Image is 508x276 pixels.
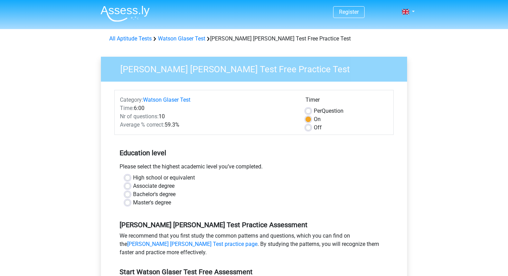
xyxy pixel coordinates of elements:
label: Bachelor's degree [133,190,176,199]
span: Nr of questions: [120,113,159,120]
span: Time: [120,105,134,111]
a: Watson Glaser Test [158,35,205,42]
h5: Start Watson Glaser Test Free Assessment [120,268,388,276]
label: Question [314,107,344,115]
div: 59.3% [115,121,300,129]
label: Associate degree [133,182,175,190]
a: Watson Glaser Test [143,96,190,103]
a: All Aptitude Tests [109,35,152,42]
label: Master's degree [133,199,171,207]
label: Off [314,123,322,132]
label: On [314,115,321,123]
span: Category: [120,96,143,103]
span: Average % correct: [120,121,164,128]
span: Per [314,108,322,114]
div: [PERSON_NAME] [PERSON_NAME] Test Free Practice Test [106,35,402,43]
h5: Education level [120,146,388,160]
div: 6:00 [115,104,300,112]
div: Please select the highest academic level you’ve completed. [114,163,394,174]
div: 10 [115,112,300,121]
h5: [PERSON_NAME] [PERSON_NAME] Test Practice Assessment [120,221,388,229]
div: We recommend that you first study the common patterns and questions, which you can find on the . ... [114,232,394,259]
a: Register [339,9,359,15]
a: [PERSON_NAME] [PERSON_NAME] Test practice page [127,241,257,247]
h3: [PERSON_NAME] [PERSON_NAME] Test Free Practice Test [112,61,402,75]
label: High school or equivalent [133,174,195,182]
div: Timer [305,96,388,107]
img: Assessly [101,6,150,22]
